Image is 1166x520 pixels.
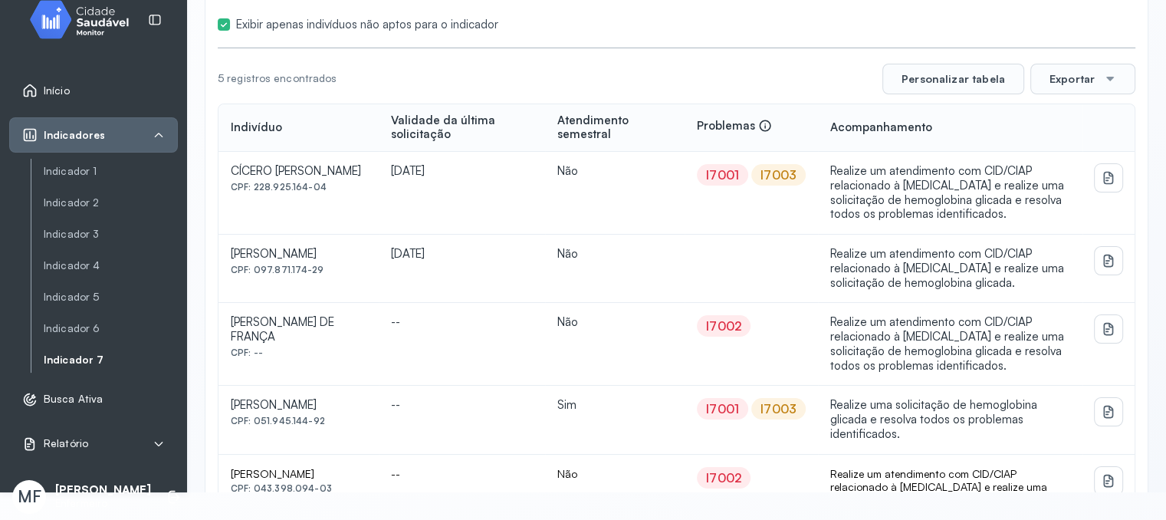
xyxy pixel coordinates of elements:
a: Indicador 2 [44,193,178,212]
div: I7003 [760,167,796,183]
div: Não [557,247,672,262]
div: I7002 [706,318,741,334]
div: CPF: 051.945.144-92 [231,416,366,426]
div: Sim [557,398,672,413]
a: Indicador 2 [44,196,178,209]
div: [DATE] [391,247,533,262]
a: Busca Ativa [22,392,165,407]
div: Validade da última solicitação [391,114,533,143]
div: I7001 [706,167,739,183]
div: [PERSON_NAME] [231,398,366,413]
a: Início [22,83,165,98]
p: [PERSON_NAME] [55,483,151,498]
div: Não [557,164,672,179]
div: CPF: 043.398.094-03 [231,483,366,494]
div: CÍCERO [PERSON_NAME] [231,164,366,179]
a: Indicador 5 [44,288,178,307]
div: CPF: -- [231,347,366,358]
a: Indicador 3 [44,228,178,241]
a: Indicador 6 [44,319,178,338]
div: Realize uma solicitação de hemoglobina glicada e resolva todos os problemas identificados. [830,398,1070,441]
div: [PERSON_NAME] [231,467,366,481]
div: -- [391,467,533,481]
div: Não [557,315,672,330]
a: Indicador 3 [44,225,178,244]
a: Indicador 1 [44,165,178,178]
div: [PERSON_NAME] [231,247,366,262]
div: Realize um atendimento com CID/CIAP relacionado à [MEDICAL_DATA] e realize uma solicitação de hem... [830,247,1070,290]
a: Indicador 7 [44,351,178,370]
span: Início [44,84,70,97]
div: [DATE] [391,164,533,179]
a: Indicador 5 [44,291,178,304]
span: MF [18,486,41,506]
button: Exportar [1030,64,1135,94]
span: Relatório [44,437,88,450]
a: Indicador 4 [44,259,178,272]
div: CPF: 097.871.174-29 [231,265,366,275]
p: Enfermeiro [55,497,151,510]
span: Indicadores [44,129,105,142]
div: Não [557,467,672,481]
div: I7002 [706,470,741,485]
span: Busca Ativa [44,393,103,406]
div: Acompanhamento [830,120,932,135]
button: Personalizar tabela [882,64,1024,94]
div: -- [391,398,533,413]
a: Indicador 4 [44,256,178,275]
a: Indicador 1 [44,162,178,181]
div: Realize um atendimento com CID/CIAP relacionado à [MEDICAL_DATA] e realize uma solicitação de hem... [830,315,1070,373]
div: -- [391,315,533,330]
div: I7001 [706,401,739,416]
div: Problemas [697,119,772,137]
a: Indicador 7 [44,354,178,367]
div: [PERSON_NAME] DE FRANÇA [231,315,366,344]
div: CPF: 228.925.164-04 [231,182,366,193]
div: I7003 [760,401,796,416]
div: Atendimento semestral [557,114,672,143]
div: Indivíduo [231,120,282,135]
div: 5 registros encontrados [218,72,337,85]
div: Realize um atendimento com CID/CIAP relacionado à [MEDICAL_DATA] e realize uma solicitação de hem... [830,164,1070,222]
label: Exibir apenas indivíduos não aptos para o indicador [236,18,498,32]
a: Indicador 6 [44,322,178,335]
